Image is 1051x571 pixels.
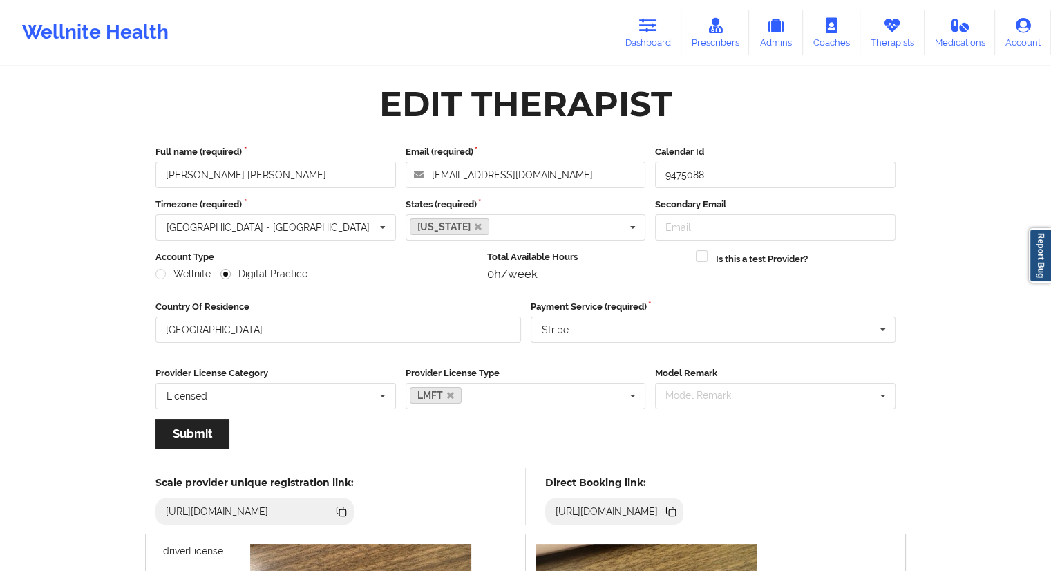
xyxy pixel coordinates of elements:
[155,145,396,159] label: Full name (required)
[410,218,490,235] a: [US_STATE]
[925,10,996,55] a: Medications
[155,268,211,280] label: Wellnite
[615,10,681,55] a: Dashboard
[155,300,521,314] label: Country Of Residence
[662,388,751,404] div: Model Remark
[749,10,803,55] a: Admins
[167,391,207,401] div: Licensed
[155,476,354,489] h5: Scale provider unique registration link:
[406,162,646,188] input: Email address
[220,268,307,280] label: Digital Practice
[379,82,672,126] div: Edit Therapist
[995,10,1051,55] a: Account
[655,366,896,380] label: Model Remark
[406,145,646,159] label: Email (required)
[655,198,896,212] label: Secondary Email
[542,325,569,335] div: Stripe
[167,223,370,232] div: [GEOGRAPHIC_DATA] - [GEOGRAPHIC_DATA]
[406,198,646,212] label: States (required)
[487,250,687,264] label: Total Available Hours
[655,162,896,188] input: Calendar Id
[410,387,462,404] a: LMFT
[655,214,896,241] input: Email
[155,162,396,188] input: Full name
[716,252,808,266] label: Is this a test Provider?
[487,267,687,281] div: 0h/week
[550,505,664,518] div: [URL][DOMAIN_NAME]
[655,145,896,159] label: Calendar Id
[803,10,860,55] a: Coaches
[1029,228,1051,283] a: Report Bug
[406,366,646,380] label: Provider License Type
[155,250,477,264] label: Account Type
[531,300,896,314] label: Payment Service (required)
[155,198,396,212] label: Timezone (required)
[860,10,925,55] a: Therapists
[545,476,684,489] h5: Direct Booking link:
[160,505,274,518] div: [URL][DOMAIN_NAME]
[155,419,229,449] button: Submit
[681,10,750,55] a: Prescribers
[155,366,396,380] label: Provider License Category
